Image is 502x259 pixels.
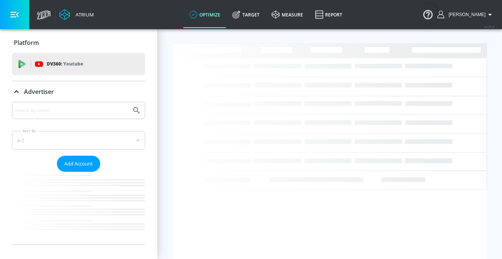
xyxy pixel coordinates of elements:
[47,60,83,68] p: DV360:
[14,39,39,47] p: Platform
[57,156,100,172] button: Add Account
[437,10,495,19] button: [PERSON_NAME]
[15,106,128,115] input: Search by name
[12,102,145,244] div: Advertiser
[12,81,145,102] div: Advertiser
[12,131,145,150] div: A-Z
[73,11,94,18] div: Atrium
[417,4,438,25] button: Open Resource Center
[12,53,145,75] div: DV360: Youtube
[64,159,93,168] span: Add Account
[484,25,495,29] span: v 4.25.4
[24,88,54,96] p: Advertiser
[226,1,266,28] a: Target
[59,9,94,20] a: Atrium
[63,60,83,68] p: Youtube
[183,1,226,28] a: optimize
[446,12,486,17] span: login as: rebecca.streightiff@zefr.com
[21,128,37,133] label: Sort By
[12,32,145,53] div: Platform
[266,1,309,28] a: measure
[12,172,145,244] nav: list of Advertiser
[309,1,348,28] a: Report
